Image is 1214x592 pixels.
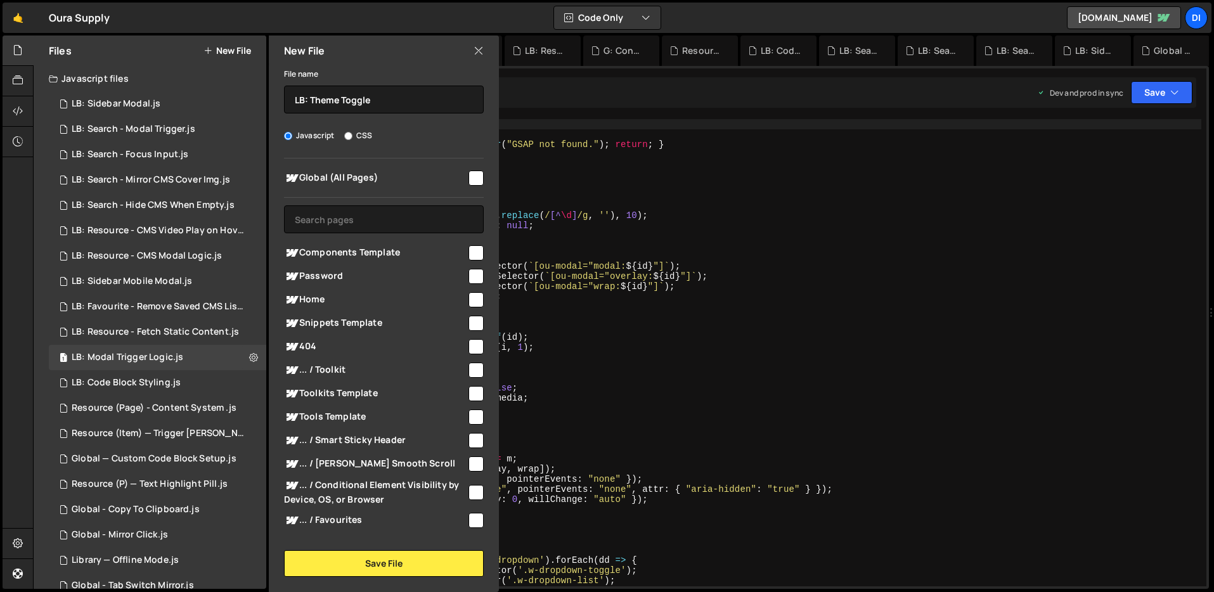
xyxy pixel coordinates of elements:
[72,428,247,439] div: Resource (Item) — Trigger [PERSON_NAME] on Save.js
[49,446,266,472] div: 14937/44281.js
[72,250,222,262] div: LB: Resource - CMS Modal Logic.js
[284,409,467,425] span: Tools Template
[284,316,467,331] span: Snippets Template
[49,319,266,345] div: 14937/45864.js
[49,44,72,58] h2: Files
[49,167,266,193] div: 14937/38911.js
[203,46,251,56] button: New File
[284,86,484,113] input: Name
[1067,6,1181,29] a: [DOMAIN_NAME]
[284,478,467,506] span: ... / Conditional Element Visibility by Device, OS, or Browser
[72,529,168,541] div: Global - Mirror Click.js
[284,339,467,354] span: 404
[1154,44,1194,57] div: Global - Tab Switch Mirror.js
[49,243,266,269] div: 14937/38910.js
[49,117,266,142] div: 14937/38913.js
[344,132,352,140] input: CSS
[49,218,271,243] div: 14937/38901.js
[72,479,228,490] div: Resource (P) — Text Highlight Pill.js
[49,421,271,446] div: 14937/43515.js
[72,98,160,110] div: LB: Sidebar Modal.js
[761,44,801,57] div: LB: Code Block Styling.js
[49,548,266,573] div: 14937/44586.js
[1037,87,1123,98] div: Dev and prod in sync
[554,6,661,29] button: Code Only
[49,396,266,421] div: 14937/46006.js
[72,504,200,515] div: Global - Copy To Clipboard.js
[1131,81,1192,104] button: Save
[284,44,325,58] h2: New File
[839,44,880,57] div: LB: Search - Mirror CMS Cover Img.js
[72,301,247,312] div: LB: Favourite - Remove Saved CMS List.js
[72,580,194,591] div: Global - Tab Switch Mirror.js
[72,200,235,211] div: LB: Search - Hide CMS When Empty.js
[49,142,266,167] div: 14937/45456.js
[284,363,467,378] span: ... / Toolkit
[72,453,236,465] div: Global — Custom Code Block Setup.js
[49,497,266,522] div: 14937/44582.js
[682,44,723,57] div: Resource (Page) - Content System .js
[49,269,266,294] div: 14937/44593.js
[3,3,34,33] a: 🤙
[49,472,266,497] div: 14937/44597.js
[284,456,467,472] span: ... / [PERSON_NAME] Smooth Scroll
[49,370,266,396] div: 14937/46038.js
[72,225,247,236] div: LB: Resource - CMS Video Play on Hover.js
[344,129,372,142] label: CSS
[284,386,467,401] span: Toolkits Template
[284,513,467,528] span: ... / Favourites
[525,44,565,57] div: LB: Resource - CMS Video Play on Hover.js
[49,522,266,548] div: 14937/44471.js
[284,171,467,186] span: Global (All Pages)
[284,550,484,577] button: Save File
[34,66,266,91] div: Javascript files
[72,352,183,363] div: LB: Modal Trigger Logic.js
[1185,6,1208,29] a: Di
[49,91,266,117] div: 14937/45352.js
[1075,44,1116,57] div: LB: Sidebar Modal.js
[918,44,959,57] div: LB: Search - Modal Trigger.js
[997,44,1037,57] div: LB: Search - Hide CMS When Empty.js
[49,10,110,25] div: Oura Supply
[72,124,195,135] div: LB: Search - Modal Trigger.js
[284,269,467,284] span: Password
[72,276,192,287] div: LB: Sidebar Mobile Modal.js
[72,402,236,414] div: Resource (Page) - Content System .js
[284,132,292,140] input: Javascript
[284,129,335,142] label: Javascript
[284,205,484,233] input: Search pages
[284,245,467,261] span: Components Template
[60,354,67,364] span: 1
[72,174,230,186] div: LB: Search - Mirror CMS Cover Img.js
[49,193,266,218] div: 14937/44851.js
[49,294,271,319] div: 14937/45672.js
[72,326,239,338] div: LB: Resource - Fetch Static Content.js
[284,68,318,80] label: File name
[49,345,266,370] div: 14937/45544.js
[72,149,188,160] div: LB: Search - Focus Input.js
[604,44,644,57] div: G: Conditional Element Visibility.js
[72,377,181,389] div: LB: Code Block Styling.js
[72,555,179,566] div: Library — Offline Mode.js
[284,433,467,448] span: ... / Smart Sticky Header
[284,292,467,307] span: Home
